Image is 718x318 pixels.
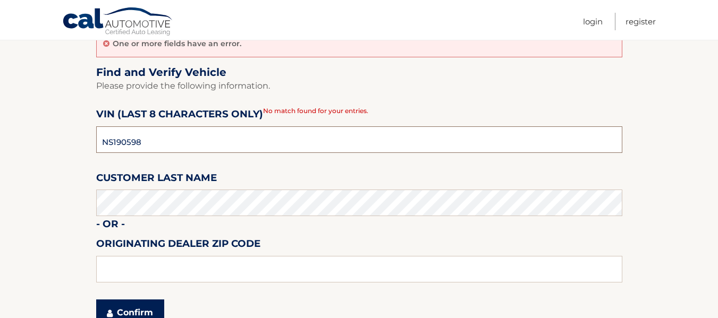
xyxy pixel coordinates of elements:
[96,236,260,255] label: Originating Dealer Zip Code
[96,66,622,79] h2: Find and Verify Vehicle
[113,39,241,48] p: One or more fields have an error.
[96,79,622,93] p: Please provide the following information.
[263,107,368,115] span: No match found for your entries.
[96,216,125,236] label: - or -
[96,106,263,126] label: VIN (last 8 characters only)
[583,13,603,30] a: Login
[62,7,174,38] a: Cal Automotive
[626,13,656,30] a: Register
[96,170,217,190] label: Customer Last Name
